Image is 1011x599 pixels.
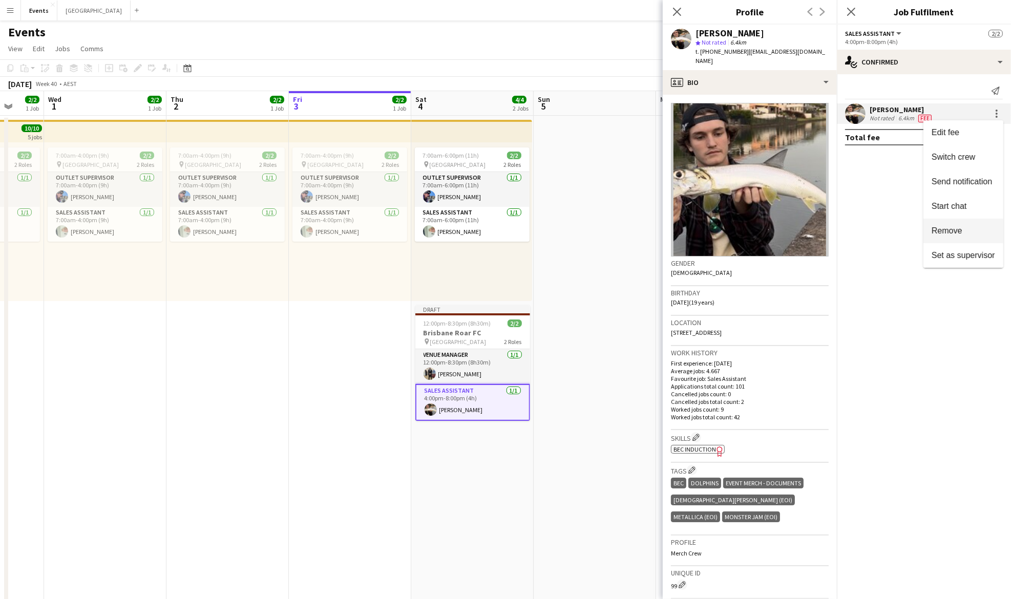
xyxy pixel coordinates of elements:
button: Edit fee [923,120,1003,145]
button: Remove [923,219,1003,243]
span: Start chat [932,202,966,210]
button: Start chat [923,194,1003,219]
button: Set as supervisor [923,243,1003,268]
span: Remove [932,226,962,235]
span: Edit fee [932,128,959,137]
button: Send notification [923,169,1003,194]
span: Switch crew [932,153,975,161]
span: Send notification [932,177,992,186]
span: Set as supervisor [932,251,995,260]
button: Switch crew [923,145,1003,169]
